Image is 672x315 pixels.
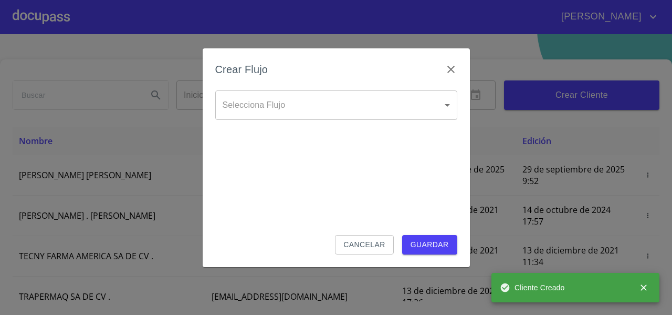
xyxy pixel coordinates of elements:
span: Guardar [411,238,449,251]
span: Cancelar [343,238,385,251]
button: close [632,276,655,299]
h6: Crear Flujo [215,61,268,78]
button: Cancelar [335,235,393,255]
span: Cliente Creado [500,282,565,293]
div: ​ [215,90,457,120]
button: Guardar [402,235,457,255]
